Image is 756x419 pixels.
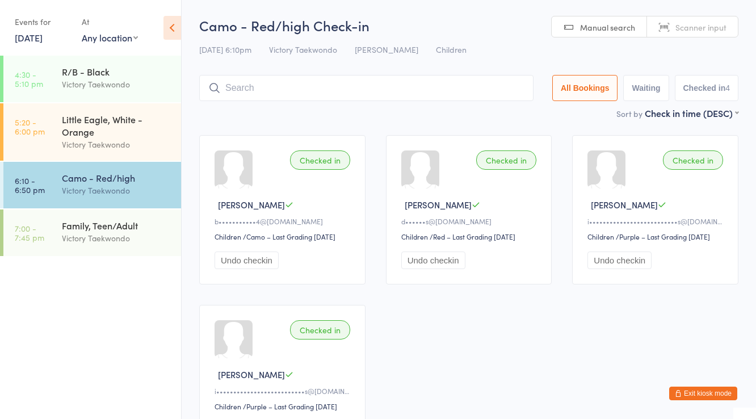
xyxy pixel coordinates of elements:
[62,78,171,91] div: Victory Taekwondo
[290,150,350,170] div: Checked in
[62,65,171,78] div: R/B - Black
[15,176,45,194] time: 6:10 - 6:50 pm
[62,219,171,232] div: Family, Teen/Adult
[82,12,138,31] div: At
[215,216,354,226] div: b•••••••••••4@[DOMAIN_NAME]
[15,31,43,44] a: [DATE]
[3,162,181,208] a: 6:10 -6:50 pmCamo - Red/highVictory Taekwondo
[663,150,723,170] div: Checked in
[476,150,536,170] div: Checked in
[15,70,43,88] time: 4:30 - 5:10 pm
[62,171,171,184] div: Camo - Red/high
[587,232,614,241] div: Children
[401,232,428,241] div: Children
[552,75,618,101] button: All Bookings
[623,75,669,101] button: Waiting
[15,12,70,31] div: Events for
[62,138,171,151] div: Victory Taekwondo
[580,22,635,33] span: Manual search
[62,184,171,197] div: Victory Taekwondo
[587,216,726,226] div: i••••••••••••••••••••••••••s@[DOMAIN_NAME]
[199,16,738,35] h2: Camo - Red/high Check-in
[15,118,45,136] time: 5:20 - 6:00 pm
[269,44,337,55] span: Victory Taekwondo
[436,44,467,55] span: Children
[3,103,181,161] a: 5:20 -6:00 pmLittle Eagle, White - OrangeVictory Taekwondo
[3,56,181,102] a: 4:30 -5:10 pmR/B - BlackVictory Taekwondo
[82,31,138,44] div: Any location
[401,252,465,269] button: Undo checkin
[401,216,540,226] div: d••••••s@[DOMAIN_NAME]
[591,199,658,211] span: [PERSON_NAME]
[405,199,472,211] span: [PERSON_NAME]
[616,232,710,241] span: / Purple – Last Grading [DATE]
[290,320,350,340] div: Checked in
[218,199,285,211] span: [PERSON_NAME]
[199,75,534,101] input: Search
[616,108,642,119] label: Sort by
[215,252,279,269] button: Undo checkin
[675,75,739,101] button: Checked in4
[243,401,337,411] span: / Purple – Last Grading [DATE]
[215,232,241,241] div: Children
[355,44,418,55] span: [PERSON_NAME]
[215,401,241,411] div: Children
[218,368,285,380] span: [PERSON_NAME]
[62,113,171,138] div: Little Eagle, White - Orange
[645,107,738,119] div: Check in time (DESC)
[215,386,354,396] div: i••••••••••••••••••••••••••s@[DOMAIN_NAME]
[669,387,737,400] button: Exit kiosk mode
[430,232,515,241] span: / Red – Last Grading [DATE]
[675,22,726,33] span: Scanner input
[62,232,171,245] div: Victory Taekwondo
[243,232,335,241] span: / Camo – Last Grading [DATE]
[199,44,251,55] span: [DATE] 6:10pm
[3,209,181,256] a: 7:00 -7:45 pmFamily, Teen/AdultVictory Taekwondo
[725,83,730,93] div: 4
[15,224,44,242] time: 7:00 - 7:45 pm
[587,252,652,269] button: Undo checkin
